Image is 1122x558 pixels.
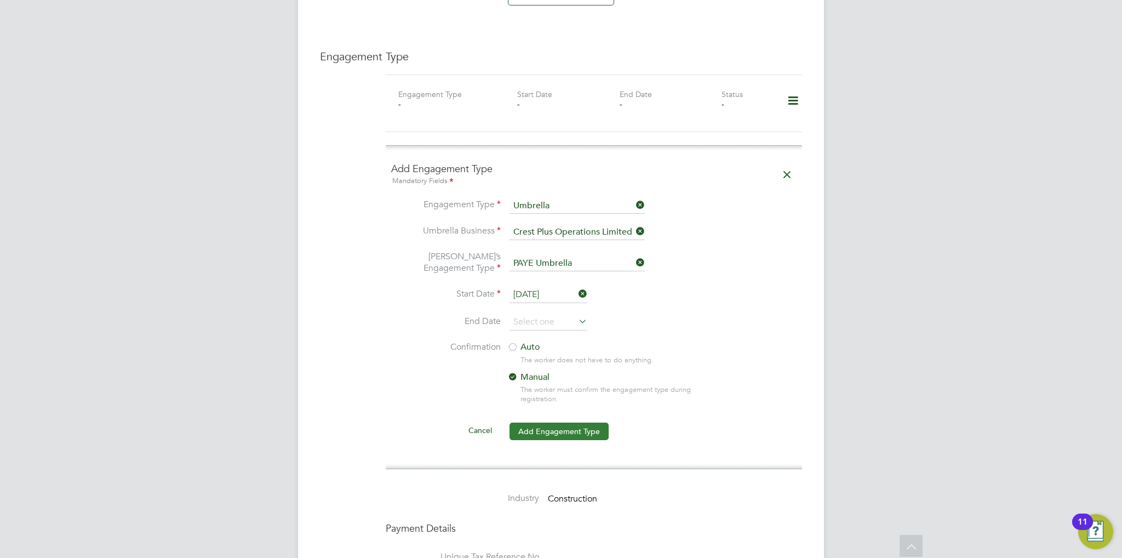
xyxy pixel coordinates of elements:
[510,287,587,303] input: Select one
[517,89,552,99] label: Start Date
[398,89,462,99] label: Engagement Type
[722,89,743,99] label: Status
[391,199,501,210] label: Engagement Type
[391,316,501,327] label: End Date
[520,356,713,365] div: The worker does not have to do anything.
[510,225,645,240] input: Search for...
[510,256,645,271] input: Select one
[320,49,802,64] h3: Engagement Type
[1078,522,1087,536] div: 11
[507,341,705,353] label: Auto
[517,99,619,109] div: -
[620,89,652,99] label: End Date
[510,198,645,214] input: Select one
[548,493,597,504] span: Construction
[398,99,500,109] div: -
[460,422,501,439] button: Cancel
[510,423,609,440] button: Add Engagement Type
[722,99,772,109] div: -
[620,99,722,109] div: -
[391,162,797,187] h4: Add Engagement Type
[391,225,501,237] label: Umbrella Business
[507,372,705,383] label: Manual
[391,341,501,353] label: Confirmation
[391,251,501,274] label: [PERSON_NAME]’s Engagement Type
[391,175,797,187] div: Mandatory Fields
[386,493,539,504] label: Industry
[391,288,501,300] label: Start Date
[386,522,802,534] h4: Payment Details
[1078,514,1113,549] button: Open Resource Center, 11 new notifications
[520,385,713,404] div: The worker must confirm the engagement type during registration.
[510,314,587,331] input: Select one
